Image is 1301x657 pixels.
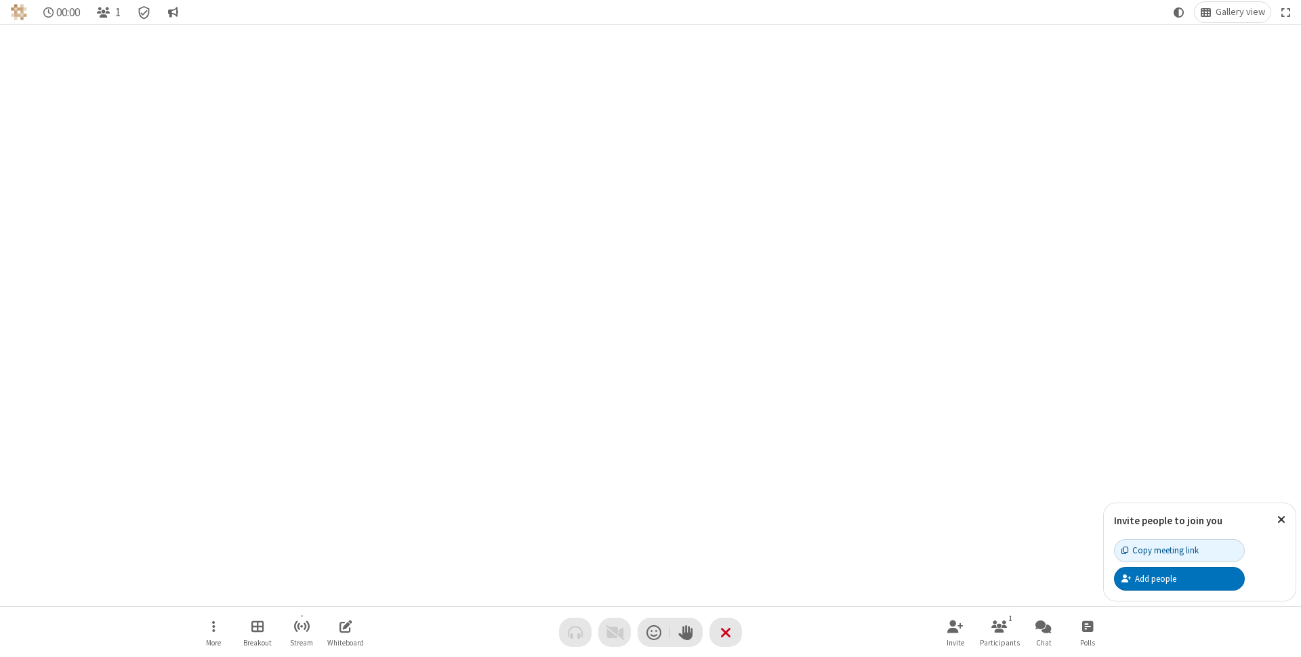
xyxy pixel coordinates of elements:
[162,2,184,22] button: Conversation
[131,2,157,22] div: Meeting details Encryption enabled
[290,639,313,647] span: Stream
[1114,539,1245,562] button: Copy meeting link
[38,2,86,22] div: Timer
[56,6,80,19] span: 00:00
[935,613,976,652] button: Invite participants (⌘+Shift+I)
[1114,567,1245,590] button: Add people
[1168,2,1190,22] button: Using system theme
[1067,613,1108,652] button: Open poll
[709,618,742,647] button: End or leave meeting
[1276,2,1296,22] button: Fullscreen
[1080,639,1095,647] span: Polls
[1195,2,1271,22] button: Change layout
[237,613,278,652] button: Manage Breakout Rooms
[325,613,366,652] button: Open shared whiteboard
[638,618,670,647] button: Send a reaction
[1023,613,1064,652] button: Open chat
[206,639,221,647] span: More
[91,2,126,22] button: Open participant list
[281,613,322,652] button: Start streaming
[559,618,592,647] button: Audio problem - check your Internet connection or call by phone
[243,639,272,647] span: Breakout
[947,639,964,647] span: Invite
[193,613,234,652] button: Open menu
[1267,503,1296,536] button: Close popover
[115,6,121,19] span: 1
[1036,639,1052,647] span: Chat
[979,613,1020,652] button: Open participant list
[1114,514,1222,527] label: Invite people to join you
[1005,612,1016,624] div: 1
[598,618,631,647] button: Video
[11,4,27,20] img: QA Selenium DO NOT DELETE OR CHANGE
[1216,7,1265,18] span: Gallery view
[670,618,703,647] button: Raise hand
[327,639,364,647] span: Whiteboard
[980,639,1020,647] span: Participants
[1121,544,1199,557] div: Copy meeting link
